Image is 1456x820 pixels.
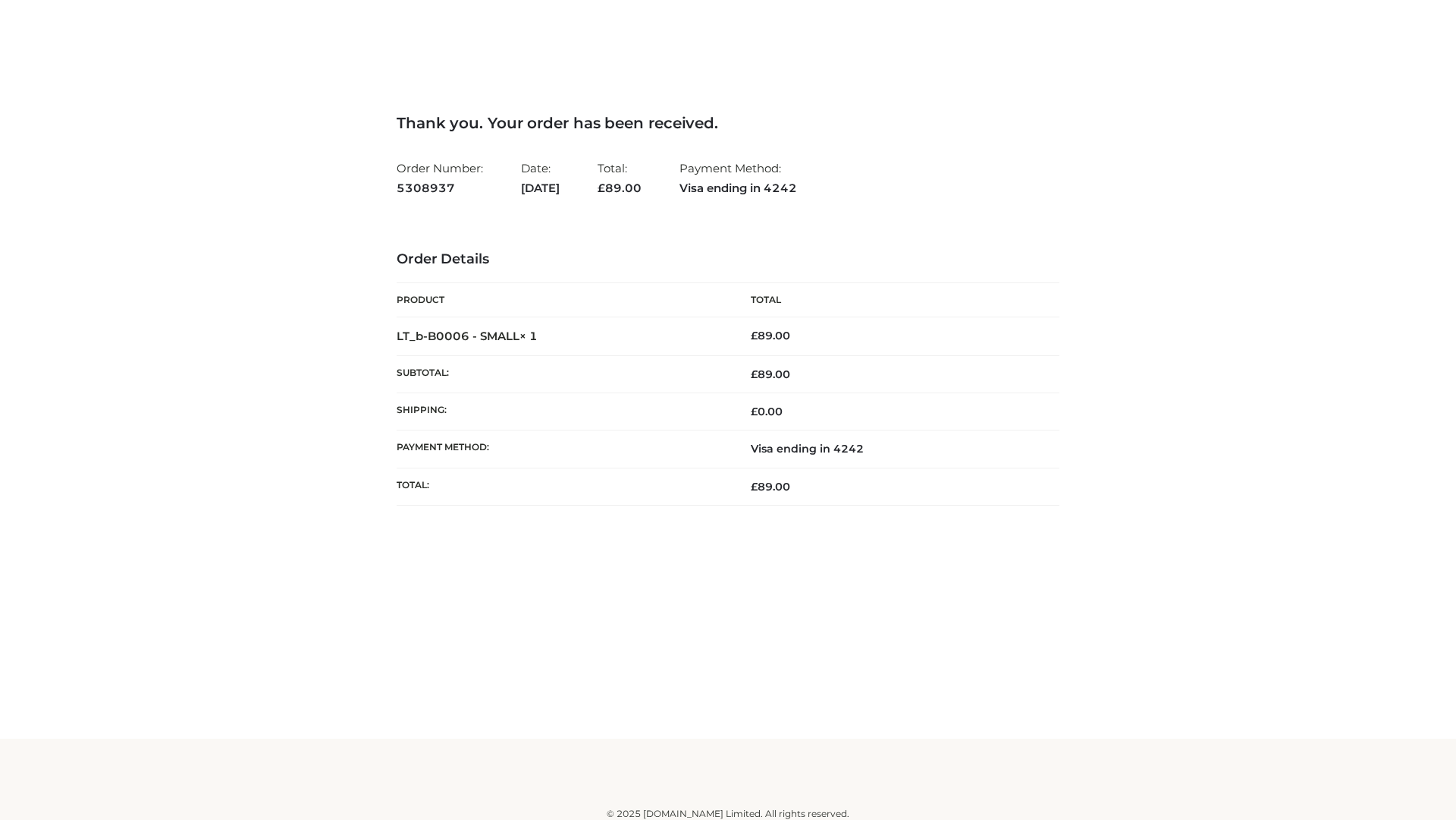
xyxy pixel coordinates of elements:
bdi: 89.00 [751,329,790,342]
span: £ [751,405,758,418]
li: Order Number: [397,155,483,201]
h3: Thank you. Your order has been received. [397,114,1059,132]
span: 89.00 [598,181,642,195]
span: £ [598,181,605,195]
th: Shipping: [397,393,728,430]
th: Total: [397,468,728,505]
strong: × 1 [519,329,538,343]
th: Product [397,283,728,317]
li: Date: [521,155,560,201]
span: £ [751,367,758,381]
th: Subtotal: [397,355,728,393]
th: Total [728,283,1059,317]
li: Payment Method: [679,155,797,201]
span: 89.00 [751,367,790,381]
strong: Visa ending in 4242 [679,178,797,198]
strong: 5308937 [397,178,483,198]
h3: Order Details [397,251,1059,268]
strong: LT_b-B0006 - SMALL [397,329,538,343]
li: Total: [598,155,642,201]
span: 89.00 [751,480,790,494]
span: £ [751,480,758,494]
th: Payment method: [397,430,728,468]
td: Visa ending in 4242 [728,430,1059,468]
strong: [DATE] [521,178,560,198]
span: £ [751,329,758,342]
bdi: 0.00 [751,405,783,418]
